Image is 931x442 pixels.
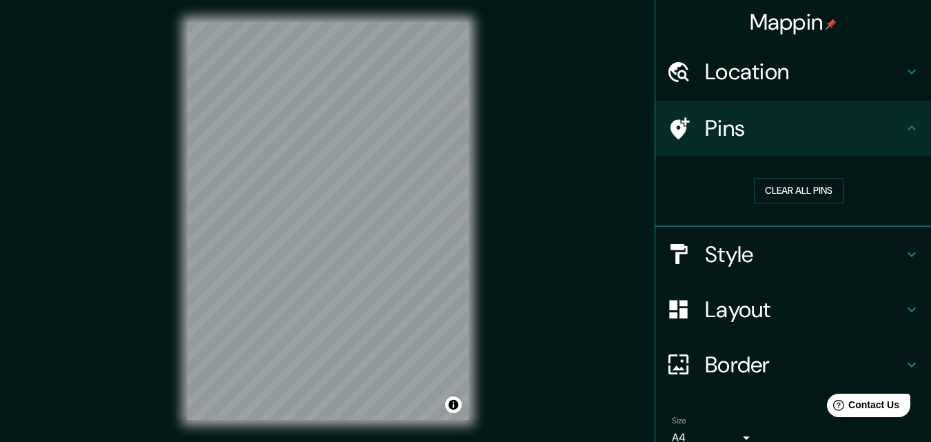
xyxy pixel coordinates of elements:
div: Border [655,337,931,392]
h4: Pins [705,114,903,142]
div: Style [655,227,931,282]
h4: Style [705,241,903,268]
div: Pins [655,101,931,156]
iframe: Help widget launcher [808,388,916,427]
div: Location [655,44,931,99]
button: Clear all pins [754,178,843,203]
h4: Location [705,58,903,86]
h4: Mappin [750,8,837,36]
button: Toggle attribution [445,396,462,413]
div: Layout [655,282,931,337]
label: Size [672,414,686,426]
canvas: Map [187,22,469,420]
h4: Border [705,351,903,379]
img: pin-icon.png [826,19,837,30]
h4: Layout [705,296,903,323]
